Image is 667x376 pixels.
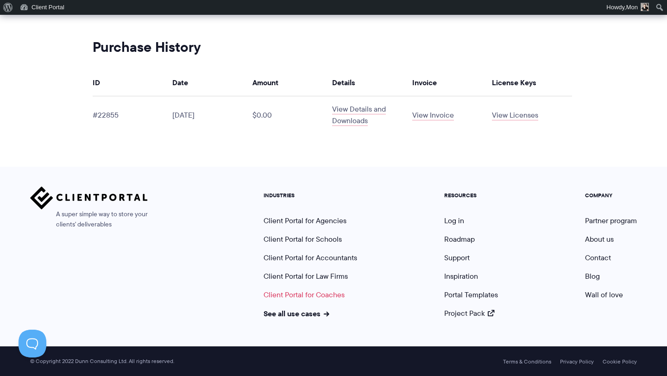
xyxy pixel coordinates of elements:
[444,234,475,244] a: Roadmap
[444,308,494,319] a: Project Pack
[252,110,272,120] span: $0.00
[332,69,412,96] th: Details
[444,252,470,263] a: Support
[444,215,464,226] a: Log in
[172,96,252,134] td: [DATE]
[93,69,173,96] th: ID
[172,69,252,96] th: Date
[25,358,179,365] span: © Copyright 2022 Dunn Consulting Ltd. All rights reserved.
[264,192,357,199] h5: INDUSTRIES
[264,234,342,244] a: Client Portal for Schools
[585,192,637,199] h5: COMPANY
[444,271,478,282] a: Inspiration
[264,252,357,263] a: Client Portal for Accountants
[585,215,637,226] a: Partner program
[19,330,46,357] iframe: Toggle Customer Support
[264,215,346,226] a: Client Portal for Agencies
[492,69,572,96] th: License Keys
[503,358,551,365] a: Terms & Conditions
[30,209,148,230] span: A super simple way to store your clients' deliverables
[264,308,329,319] a: See all use cases
[626,4,638,11] span: Mon
[93,38,572,56] h2: Purchase History
[252,69,333,96] th: Amount
[332,104,386,126] a: View Details and Downloads
[603,358,637,365] a: Cookie Policy
[585,271,600,282] a: Blog
[93,96,173,134] td: #22855
[560,358,594,365] a: Privacy Policy
[412,69,492,96] th: Invoice
[264,289,345,300] a: Client Portal for Coaches
[444,192,498,199] h5: RESOURCES
[585,234,614,244] a: About us
[444,289,498,300] a: Portal Templates
[585,289,623,300] a: Wall of love
[412,110,454,120] a: View Invoice
[585,252,611,263] a: Contact
[264,271,348,282] a: Client Portal for Law Firms
[492,110,538,120] a: View Licenses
